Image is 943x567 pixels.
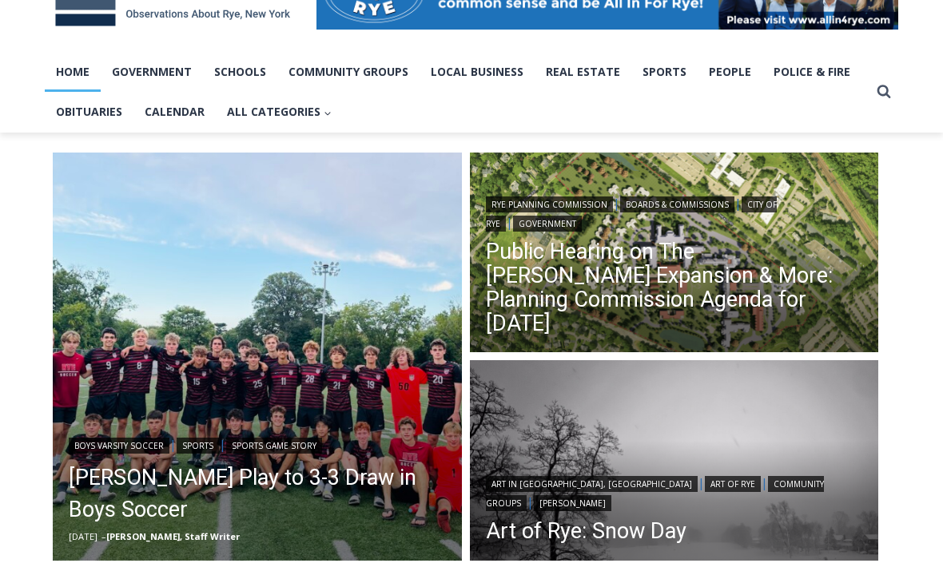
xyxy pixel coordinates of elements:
span: Open Tues. - Sun. [PHONE_NUMBER] [5,165,157,225]
a: City of Rye [486,196,777,232]
a: Open Tues. - Sun. [PHONE_NUMBER] [1,161,161,199]
a: Art of Rye: Snow Day [486,519,863,543]
a: Local Business [420,52,535,92]
a: Read More Public Hearing on The Osborn Expansion & More: Planning Commission Agenda for Tuesday, ... [470,153,879,357]
a: [PERSON_NAME] Play to 3-3 Draw in Boys Soccer [69,462,446,525]
a: Boys Varsity Soccer [69,438,169,454]
a: Sports [177,438,219,454]
a: Community Groups [486,476,824,511]
a: Read More Rye, Harrison Play to 3-3 Draw in Boys Soccer [53,153,462,561]
span: Intern @ [DOMAIN_NAME] [418,159,741,195]
a: Boards & Commissions [620,196,734,212]
a: Government [101,52,203,92]
a: Art of Rye [705,476,761,492]
a: Real Estate [535,52,631,92]
a: Police & Fire [762,52,861,92]
a: Read More Art of Rye: Snow Day [470,360,879,565]
a: Sports [631,52,698,92]
div: | | | [486,193,863,232]
button: View Search Form [869,77,898,106]
a: Government [513,216,582,232]
a: Rye Planning Commission [486,196,613,212]
time: [DATE] [69,530,97,542]
a: Sports Game Story [226,438,322,454]
span: – [101,530,106,542]
a: Home [45,52,101,92]
a: Obituaries [45,92,133,132]
a: Calendar [133,92,216,132]
button: Child menu of All Categories [216,92,343,132]
a: Community Groups [277,52,420,92]
div: | | | [486,473,863,511]
a: Art in [GEOGRAPHIC_DATA], [GEOGRAPHIC_DATA] [486,476,698,492]
img: (PHOTO: Snow Day. Children run through the snowy landscape in search of fun. By Stacey Massey, au... [470,360,879,565]
a: [PERSON_NAME], Staff Writer [106,530,240,542]
div: "[PERSON_NAME] and I covered the [DATE] Parade, which was a really eye opening experience as I ha... [404,1,755,155]
div: "the precise, almost orchestrated movements of cutting and assembling sushi and [PERSON_NAME] mak... [165,100,235,191]
a: Public Hearing on The [PERSON_NAME] Expansion & More: Planning Commission Agenda for [DATE] [486,240,863,335]
a: Schools [203,52,277,92]
nav: Primary Navigation [45,52,869,133]
div: | | [69,434,446,454]
img: (PHOTO: The 2025 Rye Boys Varsity Soccer team. Contributed.) [53,153,462,561]
a: People [698,52,762,92]
img: (PHOTO: Illustrative plan of The Osborn's proposed site plan from the July 105h public hearing. T... [470,153,879,357]
a: Intern @ [DOMAIN_NAME] [384,155,774,199]
a: [PERSON_NAME] [534,495,611,511]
